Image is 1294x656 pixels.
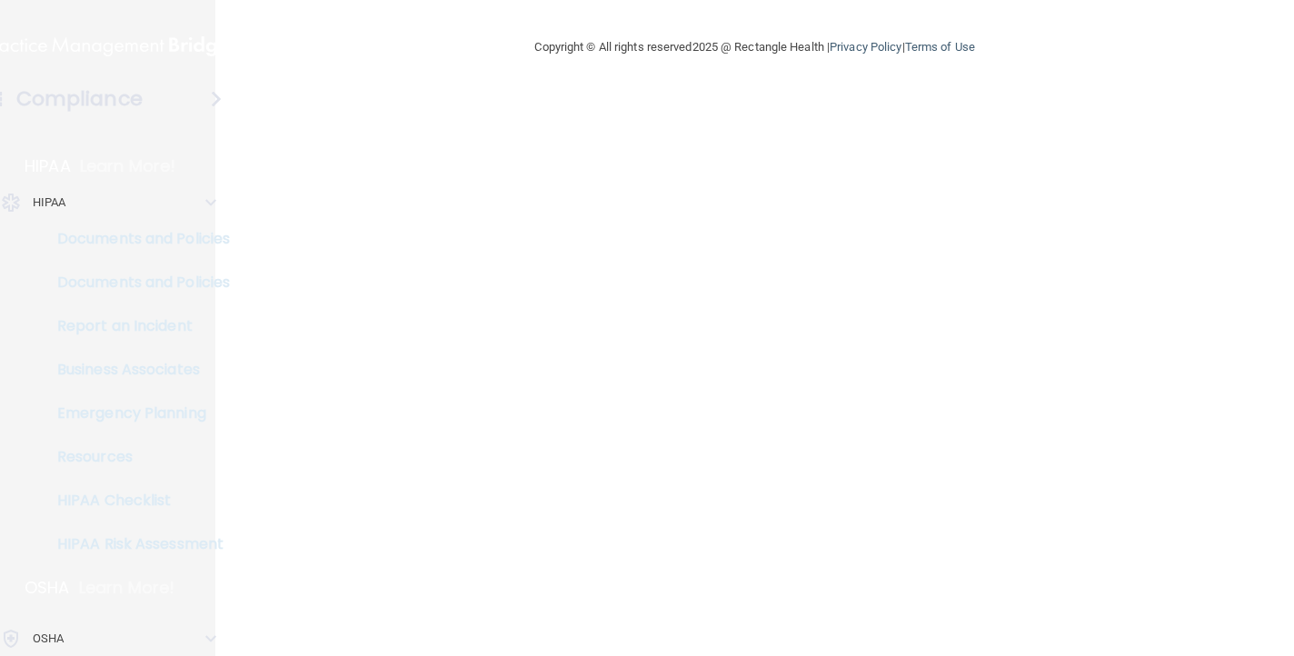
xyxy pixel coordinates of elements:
p: Learn More! [80,155,176,177]
p: HIPAA Risk Assessment [12,535,260,553]
h4: Compliance [16,86,143,112]
p: OSHA [25,577,70,599]
p: HIPAA [25,155,71,177]
a: Privacy Policy [830,40,901,54]
p: Documents and Policies [12,230,260,248]
p: Report an Incident [12,317,260,335]
p: HIPAA Checklist [12,492,260,510]
p: Resources [12,448,260,466]
p: Documents and Policies [12,273,260,292]
p: OSHA [33,628,64,650]
p: Business Associates [12,361,260,379]
p: Learn More! [79,577,175,599]
a: Terms of Use [905,40,975,54]
p: Emergency Planning [12,404,260,422]
p: HIPAA [33,192,66,214]
div: Copyright © All rights reserved 2025 @ Rectangle Health | | [423,18,1087,76]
